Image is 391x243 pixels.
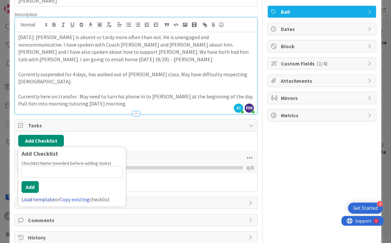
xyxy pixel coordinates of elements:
[18,135,64,147] button: Add Checklist
[18,93,254,107] p: Currently here on transfer. May need to turn his phone in to [PERSON_NAME] at the beginning of th...
[281,94,364,102] span: Mirrors
[247,164,254,172] span: 0 / 0
[60,196,90,203] a: Copy existing
[281,25,364,33] span: Dates
[18,34,254,63] p: [DATE]: [PERSON_NAME] is absent or tardy more often than not. He is unengaged and noncommunicativ...
[353,205,378,211] div: Get Started
[22,195,123,203] div: or checklist
[28,121,245,129] span: Tasks
[14,1,30,9] span: Support
[281,60,364,67] span: Custom Fields
[281,77,364,85] span: Attachments
[377,201,383,207] div: 3
[317,60,327,67] span: ( 1/4 )
[281,111,364,119] span: Metrics
[234,104,243,113] span: JC
[22,160,111,166] label: Checklist Name (needed before adding tasks)
[28,199,245,207] span: Links
[18,71,254,85] p: Currently suspended for 4 days, has walked out of [PERSON_NAME] class. May have difficulty respec...
[34,3,36,8] div: 9
[22,181,39,193] button: Add
[22,196,55,203] a: Load template
[281,42,364,50] span: Block
[281,8,364,16] span: BaD
[28,216,245,224] span: Comments
[348,203,383,214] div: Open Get Started checklist, remaining modules: 3
[15,11,37,17] span: Description
[245,104,254,113] span: RM
[22,150,123,157] div: Add Checklist
[28,234,245,241] span: History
